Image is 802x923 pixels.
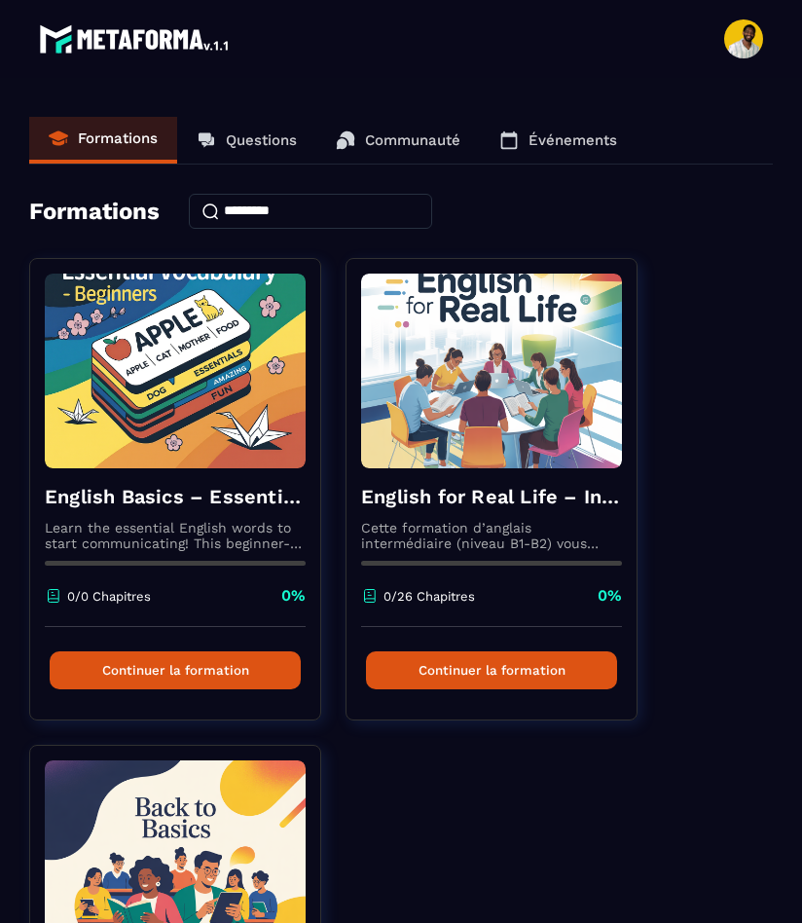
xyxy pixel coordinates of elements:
[39,19,232,58] img: logo
[361,274,622,468] img: formation-background
[316,117,480,164] a: Communauté
[29,117,177,164] a: Formations
[365,131,460,149] p: Communauté
[383,589,475,604] p: 0/26 Chapitres
[177,117,316,164] a: Questions
[45,483,306,510] h4: English Basics – Essential Vocabulary for Beginners
[226,131,297,149] p: Questions
[45,274,306,468] img: formation-background
[29,258,346,745] a: formation-backgroundEnglish Basics – Essential Vocabulary for BeginnersLearn the essential Englis...
[78,129,158,147] p: Formations
[598,585,622,607] p: 0%
[361,520,622,551] p: Cette formation d’anglais intermédiaire (niveau B1-B2) vous aidera à renforcer votre grammaire, e...
[361,483,622,510] h4: English for Real Life – Intermediate Level
[480,117,637,164] a: Événements
[67,589,151,604] p: 0/0 Chapitres
[281,585,306,607] p: 0%
[50,651,301,689] button: Continuer la formation
[45,520,306,551] p: Learn the essential English words to start communicating! This beginner-friendly course will help...
[29,198,160,225] h4: Formations
[529,131,617,149] p: Événements
[366,651,617,689] button: Continuer la formation
[346,258,662,745] a: formation-backgroundEnglish for Real Life – Intermediate LevelCette formation d’anglais intermédi...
